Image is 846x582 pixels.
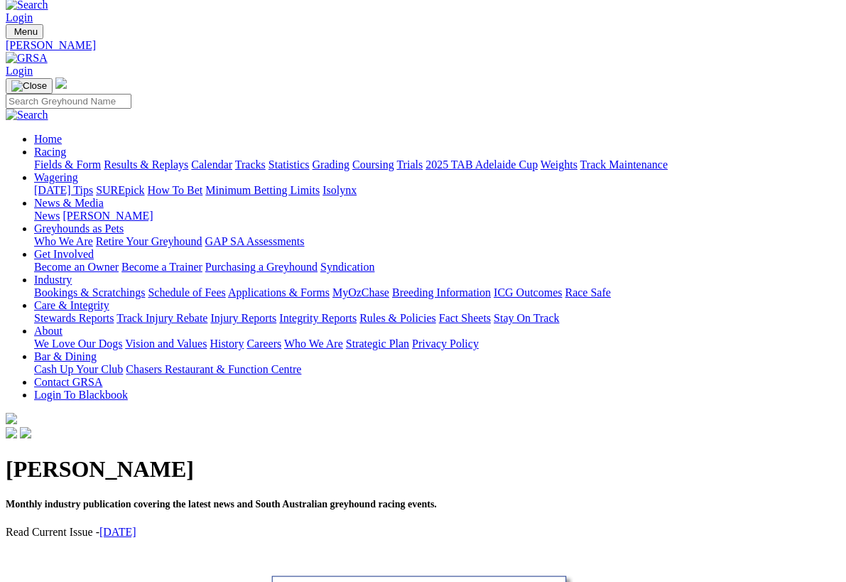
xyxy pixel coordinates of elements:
a: GAP SA Assessments [205,235,305,247]
h1: [PERSON_NAME] [6,456,840,483]
a: [DATE] [99,526,136,538]
a: Race Safe [565,286,610,298]
a: 2025 TAB Adelaide Cup [425,158,538,171]
a: Wagering [34,171,78,183]
div: News & Media [34,210,840,222]
a: How To Bet [148,184,203,196]
a: Breeding Information [392,286,491,298]
a: Schedule of Fees [148,286,225,298]
a: MyOzChase [332,286,389,298]
a: Rules & Policies [359,312,436,324]
a: Injury Reports [210,312,276,324]
a: Racing [34,146,66,158]
a: SUREpick [96,184,144,196]
a: Syndication [320,261,374,273]
a: Coursing [352,158,394,171]
img: twitter.svg [20,427,31,438]
a: Track Injury Rebate [116,312,207,324]
a: Track Maintenance [580,158,668,171]
a: [PERSON_NAME] [6,39,840,52]
img: facebook.svg [6,427,17,438]
a: News [34,210,60,222]
a: Fields & Form [34,158,101,171]
img: GRSA [6,52,48,65]
a: Strategic Plan [346,338,409,350]
a: Industry [34,274,72,286]
a: Careers [246,338,281,350]
a: Grading [313,158,349,171]
a: News & Media [34,197,104,209]
div: Bar & Dining [34,363,840,376]
a: Contact GRSA [34,376,102,388]
div: About [34,338,840,350]
button: Toggle navigation [6,78,53,94]
div: Industry [34,286,840,299]
a: Login To Blackbook [34,389,128,401]
a: We Love Our Dogs [34,338,122,350]
a: Who We Are [284,338,343,350]
a: Bar & Dining [34,350,97,362]
a: Trials [396,158,423,171]
a: Care & Integrity [34,299,109,311]
a: Become a Trainer [121,261,202,273]
img: logo-grsa-white.png [6,413,17,424]
a: Who We Are [34,235,93,247]
a: Privacy Policy [412,338,479,350]
a: [PERSON_NAME] [63,210,153,222]
div: Racing [34,158,840,171]
a: Greyhounds as Pets [34,222,124,235]
img: Close [11,80,47,92]
a: Statistics [269,158,310,171]
a: Login [6,65,33,77]
a: Vision and Values [125,338,207,350]
img: logo-grsa-white.png [55,77,67,89]
a: Fact Sheets [439,312,491,324]
a: Retire Your Greyhound [96,235,202,247]
div: Care & Integrity [34,312,840,325]
a: Applications & Forms [228,286,330,298]
input: Search [6,94,131,109]
a: Get Involved [34,248,94,260]
a: Stay On Track [494,312,559,324]
a: Integrity Reports [279,312,357,324]
a: Tracks [235,158,266,171]
a: History [210,338,244,350]
a: About [34,325,63,337]
a: Home [34,133,62,145]
a: Login [6,11,33,23]
a: [DATE] Tips [34,184,93,196]
span: Menu [14,26,38,37]
a: Minimum Betting Limits [205,184,320,196]
div: Get Involved [34,261,840,274]
div: Wagering [34,184,840,197]
a: Cash Up Your Club [34,363,123,375]
a: Purchasing a Greyhound [205,261,318,273]
img: Search [6,109,48,122]
p: Read Current Issue - [6,526,840,539]
a: Bookings & Scratchings [34,286,145,298]
a: Become an Owner [34,261,119,273]
a: Calendar [191,158,232,171]
a: ICG Outcomes [494,286,562,298]
div: Greyhounds as Pets [34,235,840,248]
a: Stewards Reports [34,312,114,324]
a: Results & Replays [104,158,188,171]
a: Weights [541,158,577,171]
button: Toggle navigation [6,24,43,39]
a: Chasers Restaurant & Function Centre [126,363,301,375]
a: Isolynx [322,184,357,196]
span: Monthly industry publication covering the latest news and South Australian greyhound racing events. [6,499,437,510]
